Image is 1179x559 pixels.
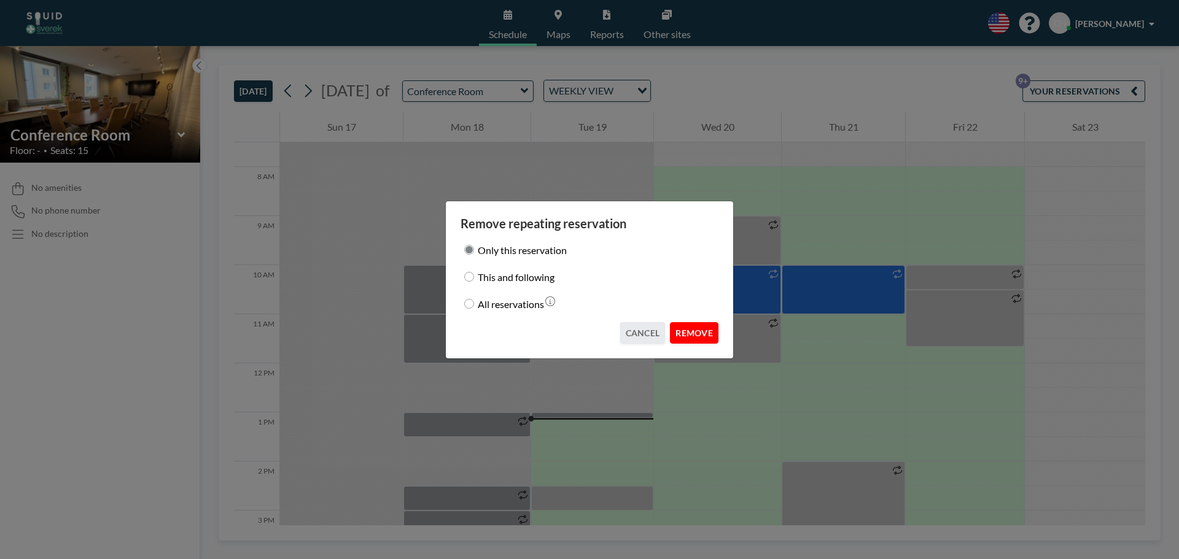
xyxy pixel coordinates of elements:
[478,295,544,312] label: All reservations
[620,322,666,344] button: CANCEL
[461,216,718,231] h3: Remove repeating reservation
[478,268,554,285] label: This and following
[478,241,567,258] label: Only this reservation
[670,322,718,344] button: REMOVE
